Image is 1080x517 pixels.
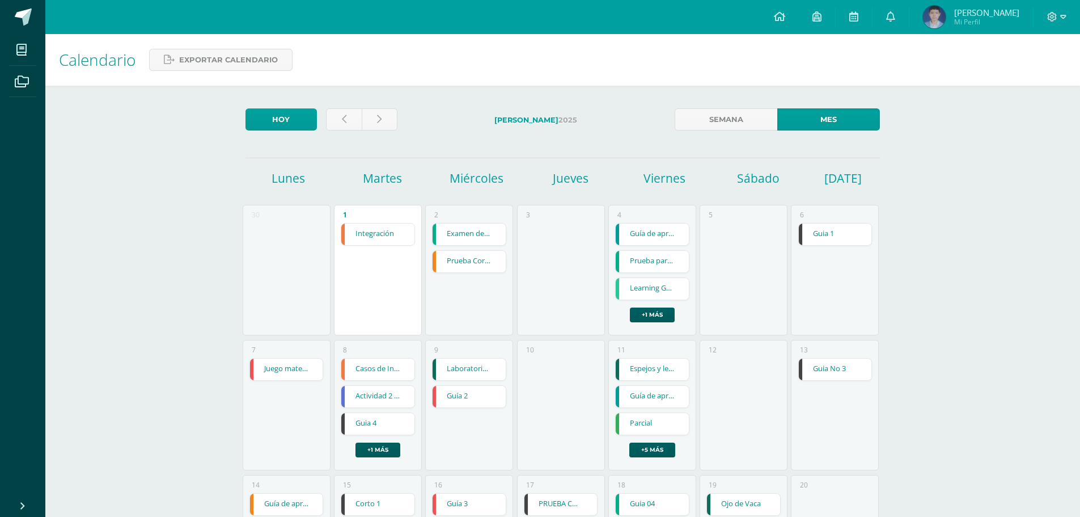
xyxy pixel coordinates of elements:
[619,170,710,186] h1: Viernes
[249,493,324,516] div: Guía de aprendizaje 3. | Tarea
[341,224,414,245] a: Integración
[824,170,838,186] h1: [DATE]
[434,345,438,355] div: 9
[526,480,534,490] div: 17
[432,358,506,381] div: Laboratorio #1 | Tarea
[59,49,135,70] span: Calendario
[343,210,347,220] div: 1
[526,345,534,355] div: 10
[250,494,323,515] a: Guía de aprendizaje 3.
[615,385,689,408] div: Guía de aprendizaje No. 3 | Tarea
[341,413,415,435] div: Guia 4 | Tarea
[341,385,415,408] div: Actividad 2 Período Guía | Tarea
[800,480,808,490] div: 20
[615,493,689,516] div: Guia 04 | Tarea
[526,210,530,220] div: 3
[434,210,438,220] div: 2
[615,223,689,246] div: Guía de aprendizaje No. 2 | Tarea
[800,345,808,355] div: 13
[617,345,625,355] div: 11
[923,6,946,28] img: dee60735fc6276be8208edd3a9998d1c.png
[616,359,689,380] a: Espejos y lentes
[675,108,777,131] a: Semana
[355,443,400,457] a: +1 más
[524,493,598,516] div: PRUEBA CORTA 1 | Tarea
[615,358,689,381] div: Espejos y lentes | Tarea
[432,385,506,408] div: Guía 2 | Tarea
[709,210,713,220] div: 5
[432,223,506,246] div: Examen de unidad | Tarea
[433,494,506,515] a: Guía 3
[341,413,414,435] a: Guia 4
[341,493,415,516] div: Corto 1 | Tarea
[433,386,506,407] a: Guía 2
[525,170,616,186] h1: Jueves
[707,494,780,515] a: Ojo de Vaca
[343,345,347,355] div: 8
[341,494,414,515] a: Corto 1
[433,224,506,245] a: Examen de unidad
[433,251,506,272] a: Prueba Corta. III Unidad
[616,386,689,407] a: Guía de aprendizaje No. 3
[337,170,428,186] h1: Martes
[245,108,317,131] a: Hoy
[243,170,334,186] h1: Lunes
[617,480,625,490] div: 18
[341,358,415,381] div: Casos de Integración | Tarea
[252,210,260,220] div: 30
[341,359,414,380] a: Casos de Integración
[252,480,260,490] div: 14
[179,49,278,70] span: Exportar calendario
[432,250,506,273] div: Prueba Corta. III Unidad | Tarea
[798,223,873,246] div: Guia 1 | Tarea
[615,250,689,273] div: Prueba parcial | Tarea
[629,443,675,457] a: +5 más
[800,210,804,220] div: 6
[149,49,293,71] a: Exportar calendario
[616,494,689,515] a: Guia 04
[799,224,872,245] a: Guia 1
[341,223,415,246] div: Integración | Tarea
[524,494,598,515] a: PRUEBA CORTA 1
[630,308,675,322] a: +1 más
[252,345,256,355] div: 7
[799,359,872,380] a: Guia No 3
[431,170,522,186] h1: Miércoles
[713,170,804,186] h1: Sábado
[709,480,717,490] div: 19
[615,278,689,300] div: Learning Guide 2 | Tarea
[433,359,506,380] a: Laboratorio #1
[406,108,666,132] label: 2025
[954,17,1019,27] span: Mi Perfil
[954,7,1019,18] span: [PERSON_NAME]
[616,413,689,435] a: Parcial
[706,493,781,516] div: Ojo de Vaca | Tarea
[341,386,414,407] a: Actividad 2 Período Guía
[617,210,621,220] div: 4
[709,345,717,355] div: 12
[494,116,558,124] strong: [PERSON_NAME]
[432,493,506,516] div: Guía 3 | Tarea
[249,358,324,381] div: Juego matemático | Tarea
[434,480,442,490] div: 16
[798,358,873,381] div: Guia No 3 | Tarea
[343,480,351,490] div: 15
[616,278,689,300] a: Learning Guide 2
[777,108,880,131] a: Mes
[616,224,689,245] a: Guía de aprendizaje No. 2
[616,251,689,272] a: Prueba parcial
[250,359,323,380] a: Juego matemático
[615,413,689,435] div: Parcial | Tarea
